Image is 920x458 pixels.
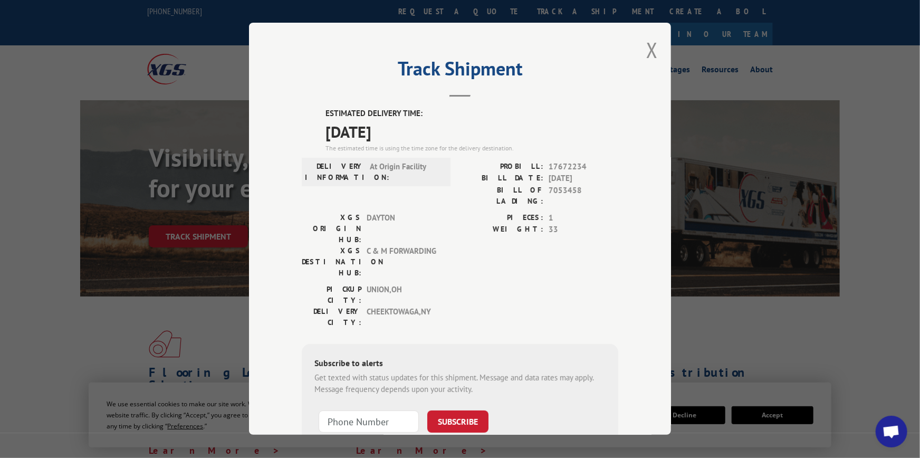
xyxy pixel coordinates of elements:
[460,224,543,236] label: WEIGHT:
[549,224,618,236] span: 33
[460,212,543,224] label: PIECES:
[367,284,438,306] span: UNION , OH
[302,284,361,306] label: PICKUP CITY:
[549,173,618,185] span: [DATE]
[549,212,618,224] span: 1
[314,372,606,396] div: Get texted with status updates for this shipment. Message and data rates may apply. Message frequ...
[367,212,438,245] span: DAYTON
[302,212,361,245] label: XGS ORIGIN HUB:
[876,416,907,447] div: Open chat
[302,245,361,279] label: XGS DESTINATION HUB:
[427,411,488,433] button: SUBSCRIBE
[302,306,361,328] label: DELIVERY CITY:
[460,173,543,185] label: BILL DATE:
[460,161,543,173] label: PROBILL:
[325,108,618,120] label: ESTIMATED DELIVERY TIME:
[549,185,618,207] span: 7053458
[305,161,365,183] label: DELIVERY INFORMATION:
[646,36,658,64] button: Close modal
[314,357,606,372] div: Subscribe to alerts
[460,185,543,207] label: BILL OF LADING:
[370,161,441,183] span: At Origin Facility
[367,245,438,279] span: C & M FORWARDING
[319,411,419,433] input: Phone Number
[549,161,618,173] span: 17672234
[325,120,618,144] span: [DATE]
[325,144,618,153] div: The estimated time is using the time zone for the delivery destination.
[302,61,618,81] h2: Track Shipment
[367,306,438,328] span: CHEEKTOWAGA , NY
